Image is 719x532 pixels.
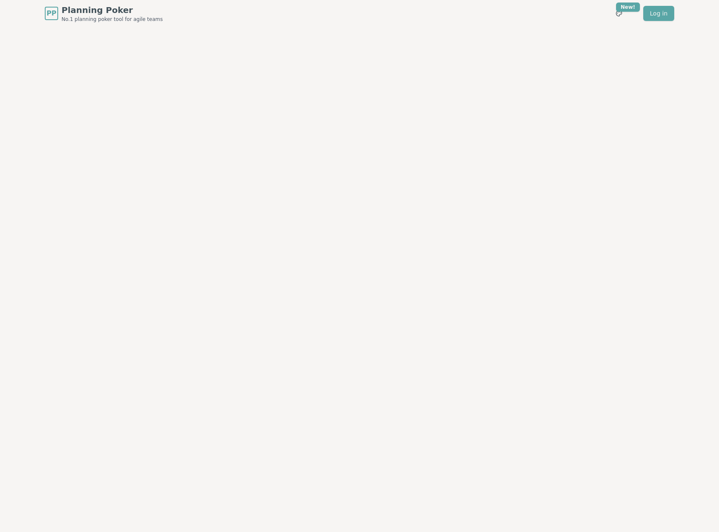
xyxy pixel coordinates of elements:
[611,6,627,21] button: New!
[643,6,674,21] a: Log in
[46,8,56,18] span: PP
[616,3,640,12] div: New!
[62,4,163,16] span: Planning Poker
[62,16,163,23] span: No.1 planning poker tool for agile teams
[45,4,163,23] a: PPPlanning PokerNo.1 planning poker tool for agile teams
